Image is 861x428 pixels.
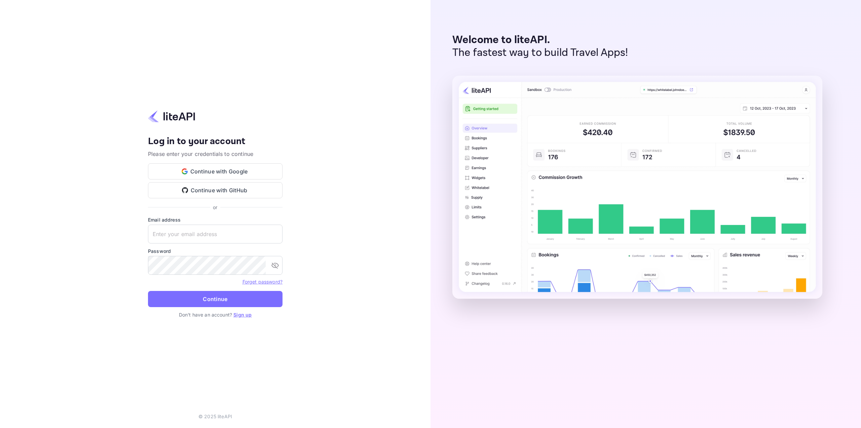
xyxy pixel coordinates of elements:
[452,34,628,46] p: Welcome to liteAPI.
[233,312,252,318] a: Sign up
[148,182,283,198] button: Continue with GitHub
[452,76,822,299] img: liteAPI Dashboard Preview
[148,150,283,158] p: Please enter your credentials to continue
[198,413,232,420] p: © 2025 liteAPI
[213,204,217,211] p: or
[242,279,283,285] a: Forget password?
[148,163,283,179] button: Continue with Google
[242,278,283,285] a: Forget password?
[148,136,283,147] h4: Log in to your account
[148,248,283,255] label: Password
[148,311,283,318] p: Don't have an account?
[452,46,628,59] p: The fastest way to build Travel Apps!
[148,216,283,223] label: Email address
[148,291,283,307] button: Continue
[148,225,283,243] input: Enter your email address
[268,259,282,272] button: toggle password visibility
[148,110,195,123] img: liteapi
